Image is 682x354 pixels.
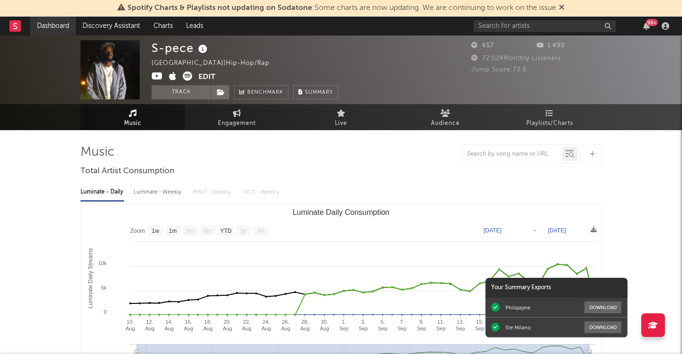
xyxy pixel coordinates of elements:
text: Zoom [130,228,145,234]
button: 99+ [643,22,650,30]
span: Audience [431,118,460,129]
a: Engagement [185,104,289,130]
span: Total Artist Consumption [81,166,174,177]
text: Luminate Daily Streams [87,248,94,308]
input: Search by song name or URL [462,150,562,158]
span: Music [124,118,142,129]
span: Jump Score: 73.3 [471,67,526,73]
text: 6m [204,228,212,234]
span: : Some charts are now updating. We are continuing to work on the issue [127,4,556,12]
div: Your Summary Exports [485,278,628,298]
span: Spotify Charts & Playlists not updating on Sodatone [127,4,312,12]
text: 30. Aug [320,319,329,331]
text: 3. Sep [359,319,368,331]
text: Luminate Daily Consumption [293,208,390,216]
div: Ste Milano [505,324,531,331]
a: Playlists/Charts [497,104,601,130]
text: 7. Sep [397,319,407,331]
div: Luminate - Daily [81,184,124,200]
text: 28. Aug [300,319,310,331]
div: 99 + [646,19,658,26]
span: 72 024 Monthly Listeners [471,55,561,62]
span: 1 490 [537,43,565,49]
a: Live [289,104,393,130]
text: 26. Aug [281,319,290,331]
span: 657 [471,43,494,49]
text: 15. Sep [475,319,485,331]
text: 13. Sep [456,319,465,331]
a: Leads [179,17,210,35]
span: Playlists/Charts [526,118,573,129]
button: Edit [198,71,215,83]
div: S-pece [152,40,210,56]
text: 10. Aug [126,319,135,331]
text: 11. Sep [436,319,446,331]
text: [DATE] [548,227,566,234]
span: Live [335,118,347,129]
text: 14. Aug [164,319,174,331]
span: Summary [305,90,333,95]
text: 1w [152,228,160,234]
a: Discovery Assistant [76,17,147,35]
a: Benchmark [234,85,288,99]
span: Engagement [218,118,256,129]
text: 16. Aug [184,319,193,331]
text: 3m [187,228,195,234]
a: Audience [393,104,497,130]
text: 1. Sep [339,319,349,331]
span: Dismiss [559,4,565,12]
text: 10k [98,260,107,266]
button: Download [584,301,621,313]
span: Benchmark [247,87,283,98]
a: Charts [147,17,179,35]
text: → [532,227,538,234]
button: Download [584,321,621,333]
text: 5. Sep [378,319,387,331]
div: [GEOGRAPHIC_DATA] | Hip-Hop/Rap [152,58,291,69]
text: [DATE] [484,227,502,234]
text: 18. Aug [203,319,213,331]
text: 9. Sep [417,319,426,331]
text: 1m [169,228,177,234]
input: Search for artists [474,20,616,32]
button: Track [152,85,211,99]
text: 0 [104,309,107,315]
text: 24. Aug [261,319,271,331]
text: 12. Aug [145,319,154,331]
text: 20. Aug [223,319,232,331]
text: 1y [240,228,246,234]
text: 5k [101,285,107,291]
text: All [257,228,263,234]
button: Summary [293,85,338,99]
div: Luminate - Weekly [134,184,183,200]
a: Music [81,104,185,130]
text: 22. Aug [242,319,251,331]
text: YTD [220,228,232,234]
a: Dashboard [30,17,76,35]
div: Philipayne [505,304,530,311]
